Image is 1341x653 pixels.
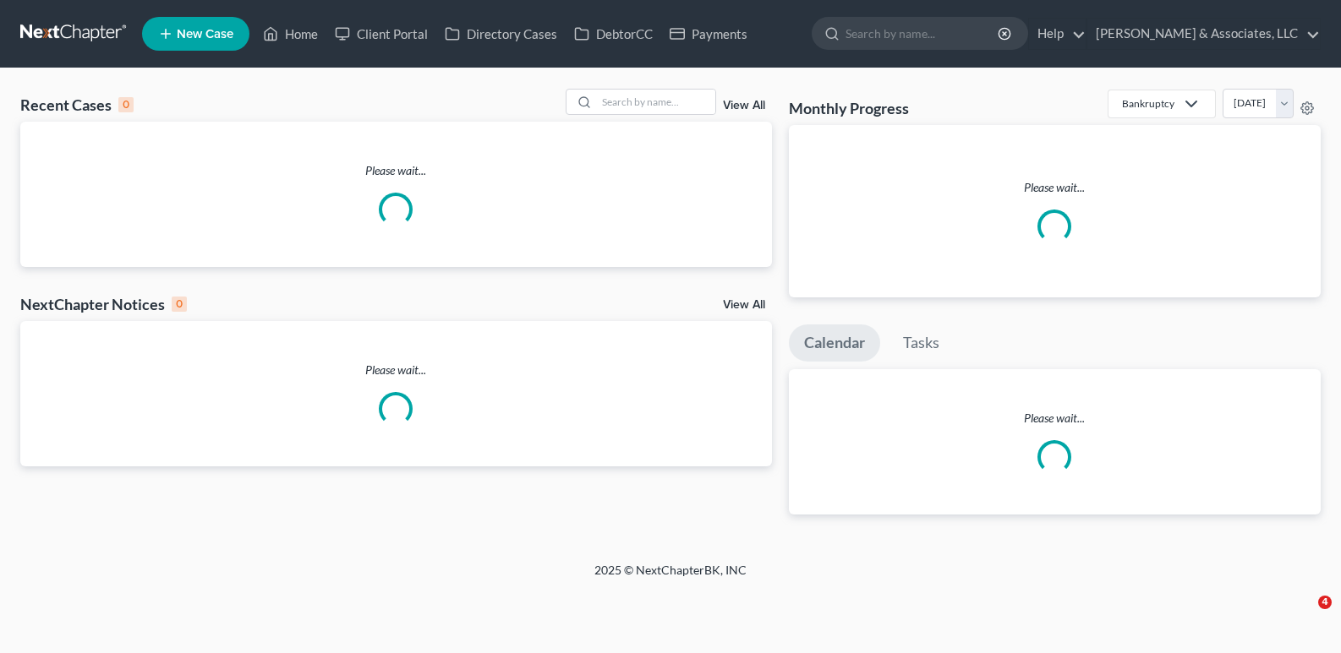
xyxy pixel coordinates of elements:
a: Payments [661,19,756,49]
a: Directory Cases [436,19,566,49]
span: New Case [177,28,233,41]
a: View All [723,100,765,112]
p: Please wait... [20,162,772,179]
a: Home [255,19,326,49]
p: Please wait... [789,410,1321,427]
div: 0 [172,297,187,312]
div: 0 [118,97,134,112]
a: Tasks [888,324,955,362]
a: DebtorCC [566,19,661,49]
h3: Monthly Progress [789,98,909,118]
a: [PERSON_NAME] & Associates, LLC [1087,19,1320,49]
div: Bankruptcy [1122,96,1174,111]
iframe: Intercom live chat [1284,596,1324,636]
div: 2025 © NextChapterBK, INC [189,562,1152,592]
div: NextChapter Notices [20,294,187,314]
a: Calendar [789,324,880,362]
div: Recent Cases [20,95,134,115]
input: Search by name... [846,18,1000,49]
a: Help [1029,19,1086,49]
a: View All [723,299,765,311]
input: Search by name... [597,90,715,114]
span: 4 [1318,596,1332,609]
a: Client Portal [326,19,436,49]
p: Please wait... [20,362,772,378]
p: Please wait... [802,179,1307,196]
